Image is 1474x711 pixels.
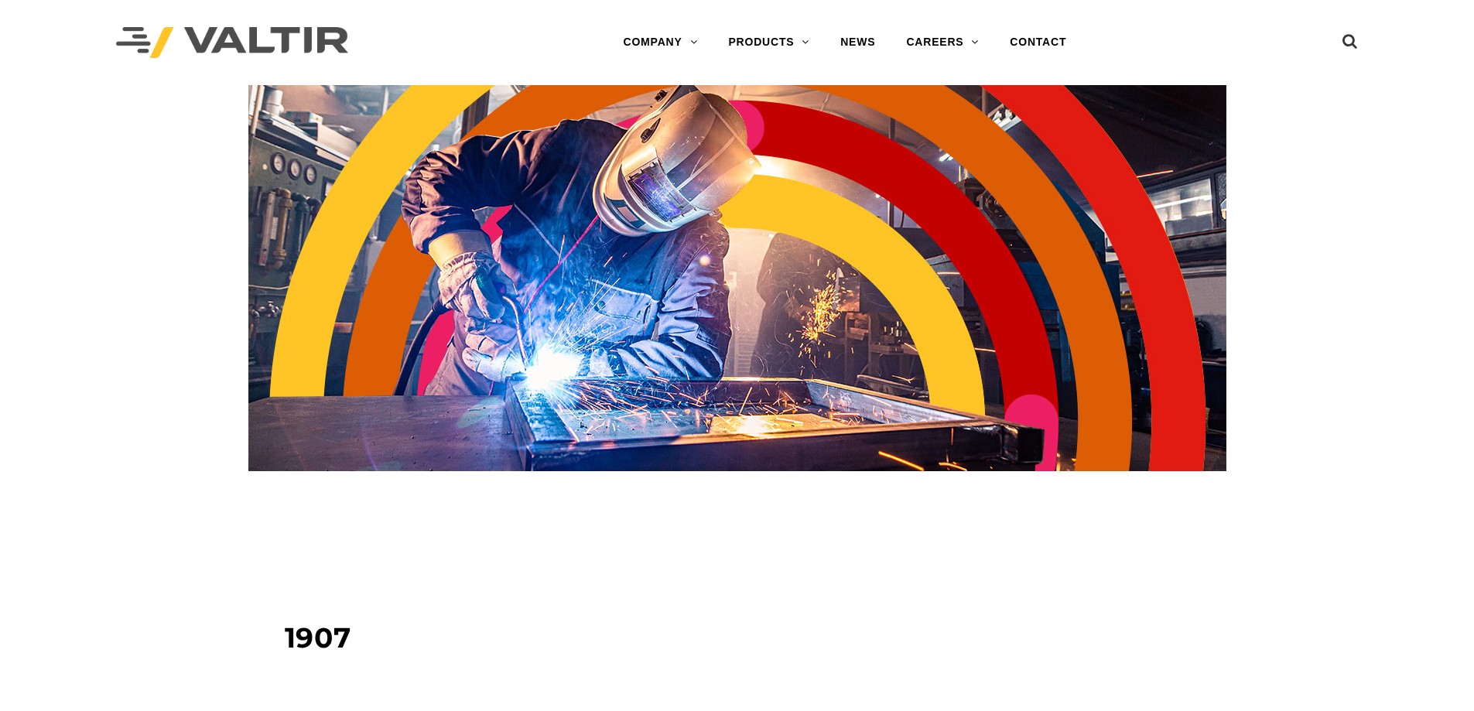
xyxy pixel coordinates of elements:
[285,620,351,655] span: 1907
[607,27,713,58] a: COMPANY
[891,27,994,58] a: CAREERS
[825,27,891,58] a: NEWS
[116,27,348,59] img: Valtir
[248,85,1226,471] img: Header_Timeline
[713,27,825,58] a: PRODUCTS
[994,27,1082,58] a: CONTACT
